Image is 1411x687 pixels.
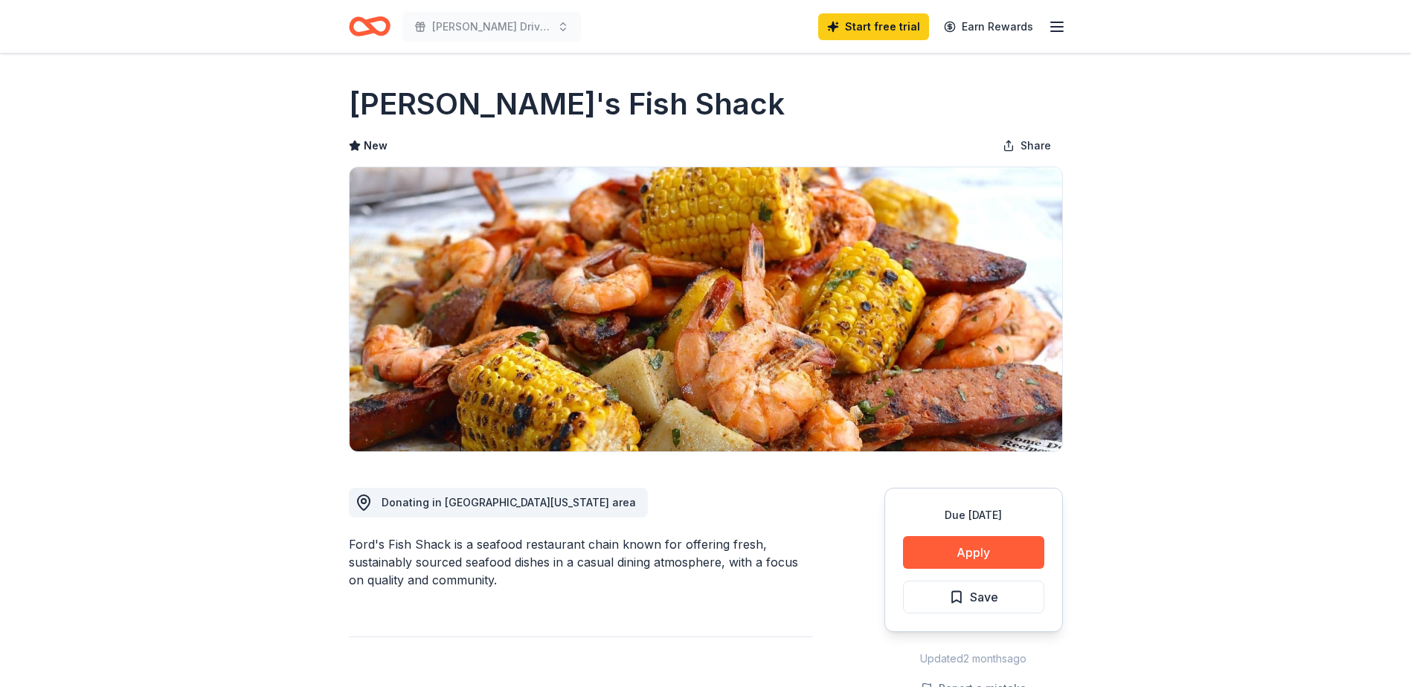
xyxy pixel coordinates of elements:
div: Ford's Fish Shack is a seafood restaurant chain known for offering fresh, sustainably sourced sea... [349,535,813,589]
button: Share [991,131,1063,161]
a: Home [349,9,390,44]
div: Due [DATE] [903,506,1044,524]
a: Start free trial [818,13,929,40]
span: Donating in [GEOGRAPHIC_DATA][US_STATE] area [382,496,636,509]
span: Share [1021,137,1051,155]
span: Save [970,587,998,607]
span: New [364,137,388,155]
button: [PERSON_NAME] Drive Out [MEDICAL_DATA] Golf Tournament [402,12,581,42]
a: Earn Rewards [935,13,1042,40]
img: Image for Ford's Fish Shack [350,167,1062,451]
div: Updated 2 months ago [884,650,1063,668]
h1: [PERSON_NAME]'s Fish Shack [349,83,785,125]
span: [PERSON_NAME] Drive Out [MEDICAL_DATA] Golf Tournament [432,18,551,36]
button: Save [903,581,1044,613]
button: Apply [903,536,1044,569]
